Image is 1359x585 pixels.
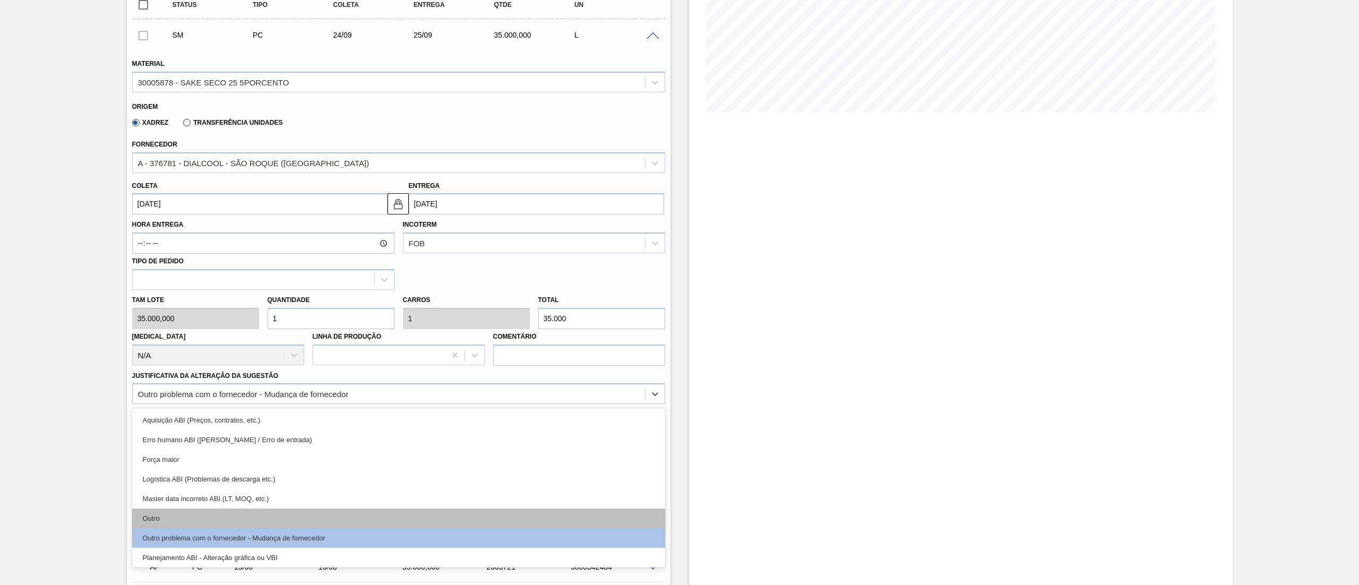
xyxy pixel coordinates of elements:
div: Aquisição ABI (Preços, contratos, etc.) [132,410,665,430]
div: FOB [409,239,425,248]
label: Quantidade [268,296,310,304]
input: dd/mm/yyyy [132,193,388,214]
img: locked [392,197,405,210]
div: Outro [132,509,665,528]
div: Coleta [330,1,422,8]
label: Origem [132,103,158,110]
div: Pedido de Compra [250,31,342,39]
div: UN [572,1,664,8]
label: Justificativa da Alteração da Sugestão [132,372,279,380]
div: Logística ABI (Problemas de descarga etc.) [132,469,665,489]
div: Outro problema com o fornecedor - Mudança de fornecedor [132,528,665,548]
div: Força maior [132,450,665,469]
label: Transferência Unidades [183,119,282,126]
div: Erro humano ABI ([PERSON_NAME] / Erro de entrada) [132,430,665,450]
input: dd/mm/yyyy [409,193,664,214]
label: Xadrez [132,119,169,126]
label: Incoterm [403,221,437,228]
button: locked [388,193,409,214]
label: Tipo de pedido [132,257,184,265]
div: 35.000,000 [491,31,583,39]
div: Planejamento ABI - Alteração gráfica ou VBI [132,548,665,567]
div: Master data incorreto ABI (LT, MOQ, etc.) [132,489,665,509]
div: L [572,31,664,39]
div: Entrega [411,1,503,8]
div: Sugestão Manual [170,31,262,39]
div: Qtde [491,1,583,8]
label: Material [132,60,165,67]
label: Entrega [409,182,440,190]
div: Tipo [250,1,342,8]
label: [MEDICAL_DATA] [132,333,186,340]
label: Linha de Produção [313,333,382,340]
div: 24/09/2025 [330,31,422,39]
label: Comentário [493,329,665,345]
div: 25/09/2025 [411,31,503,39]
div: Outro problema com o fornecedor - Mudança de fornecedor [138,390,349,399]
label: Tam lote [132,292,259,308]
div: 30005878 - SAKE SECO 25 5PORCENTO [138,78,289,87]
label: Observações [132,407,665,422]
div: Status [170,1,262,8]
label: Coleta [132,182,158,190]
div: A - 376781 - DIALCOOL - SÃO ROQUE ([GEOGRAPHIC_DATA]) [138,158,369,167]
label: Fornecedor [132,141,177,148]
label: Carros [403,296,431,304]
label: Total [538,296,559,304]
label: Hora Entrega [132,217,394,233]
